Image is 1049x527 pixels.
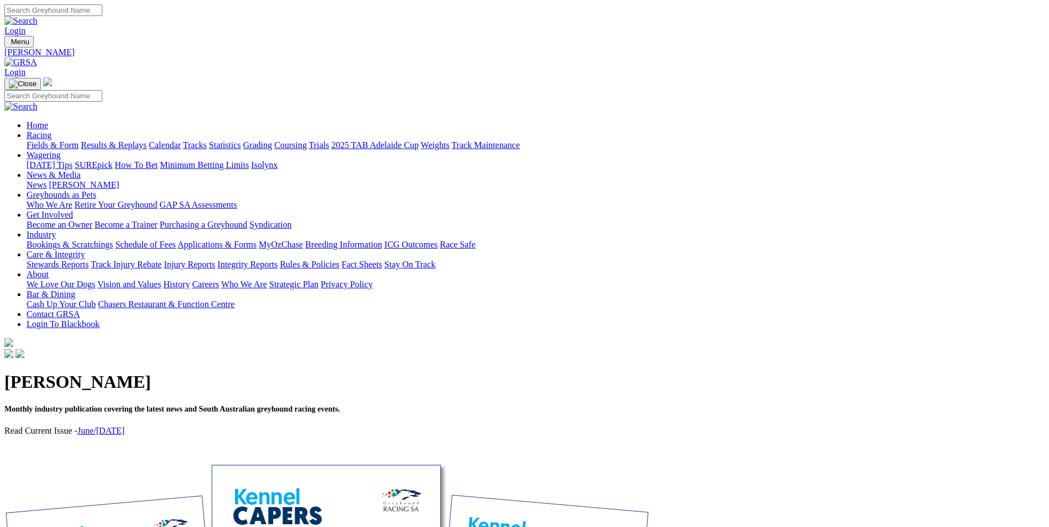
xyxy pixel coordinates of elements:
a: Isolynx [251,160,278,170]
input: Search [4,4,102,16]
img: logo-grsa-white.png [43,77,52,86]
div: Care & Integrity [27,260,1045,270]
a: MyOzChase [259,240,303,249]
a: Who We Are [221,280,267,289]
div: Racing [27,140,1045,150]
a: Rules & Policies [280,260,340,269]
a: How To Bet [115,160,158,170]
img: Search [4,102,38,112]
div: Industry [27,240,1045,250]
a: Become an Owner [27,220,92,229]
a: Results & Replays [81,140,147,150]
a: Get Involved [27,210,73,219]
a: Tracks [183,140,207,150]
a: Fields & Form [27,140,79,150]
a: Applications & Forms [178,240,257,249]
a: 2025 TAB Adelaide Cup [331,140,419,150]
a: Trials [309,140,329,150]
a: [PERSON_NAME] [49,180,119,189]
span: Menu [11,38,29,46]
a: Stewards Reports [27,260,88,269]
a: [DATE] Tips [27,160,72,170]
div: About [27,280,1045,289]
a: Retire Your Greyhound [75,200,158,209]
span: Monthly industry publication covering the latest news and South Australian greyhound racing events. [4,405,340,413]
a: Breeding Information [305,240,382,249]
a: Become a Trainer [95,220,158,229]
a: Weights [421,140,450,150]
div: News & Media [27,180,1045,190]
button: Toggle navigation [4,78,41,90]
img: logo-grsa-white.png [4,338,13,347]
a: News & Media [27,170,81,180]
a: Race Safe [440,240,475,249]
a: Strategic Plan [269,280,319,289]
a: Vision and Values [97,280,161,289]
a: Wagering [27,150,61,160]
a: Racing [27,130,51,140]
div: Wagering [27,160,1045,170]
a: [PERSON_NAME] [4,48,1045,57]
a: Track Injury Rebate [91,260,161,269]
a: Chasers Restaurant & Function Centre [98,299,234,309]
a: SUREpick [75,160,112,170]
a: Care & Integrity [27,250,85,259]
div: Greyhounds as Pets [27,200,1045,210]
a: News [27,180,46,189]
div: Get Involved [27,220,1045,230]
a: Integrity Reports [217,260,278,269]
a: Coursing [274,140,307,150]
a: Careers [192,280,219,289]
img: Search [4,16,38,26]
a: Minimum Betting Limits [160,160,249,170]
a: Who We Are [27,200,72,209]
a: Stay On Track [384,260,435,269]
a: Login To Blackbook [27,319,100,329]
a: June/[DATE] [77,426,124,435]
div: Bar & Dining [27,299,1045,309]
a: We Love Our Dogs [27,280,95,289]
input: Search [4,90,102,102]
a: Home [27,120,48,130]
a: Fact Sheets [342,260,382,269]
img: GRSA [4,57,37,67]
a: Bookings & Scratchings [27,240,113,249]
a: Cash Up Your Club [27,299,96,309]
a: Track Maintenance [452,140,520,150]
a: History [163,280,190,289]
a: Schedule of Fees [115,240,175,249]
p: Read Current Issue - [4,426,1045,436]
h1: [PERSON_NAME] [4,372,1045,392]
a: Injury Reports [164,260,215,269]
a: Statistics [209,140,241,150]
a: Contact GRSA [27,309,80,319]
a: Industry [27,230,56,239]
a: ICG Outcomes [384,240,437,249]
a: Grading [243,140,272,150]
img: facebook.svg [4,349,13,358]
a: Privacy Policy [321,280,373,289]
a: About [27,270,49,279]
a: Purchasing a Greyhound [160,220,247,229]
a: Login [4,67,25,77]
img: Close [9,80,36,88]
a: GAP SA Assessments [160,200,237,209]
img: twitter.svg [15,349,24,358]
a: Greyhounds as Pets [27,190,96,199]
a: Syndication [249,220,291,229]
a: Calendar [149,140,181,150]
a: Login [4,26,25,35]
button: Toggle navigation [4,36,34,48]
a: Bar & Dining [27,289,75,299]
